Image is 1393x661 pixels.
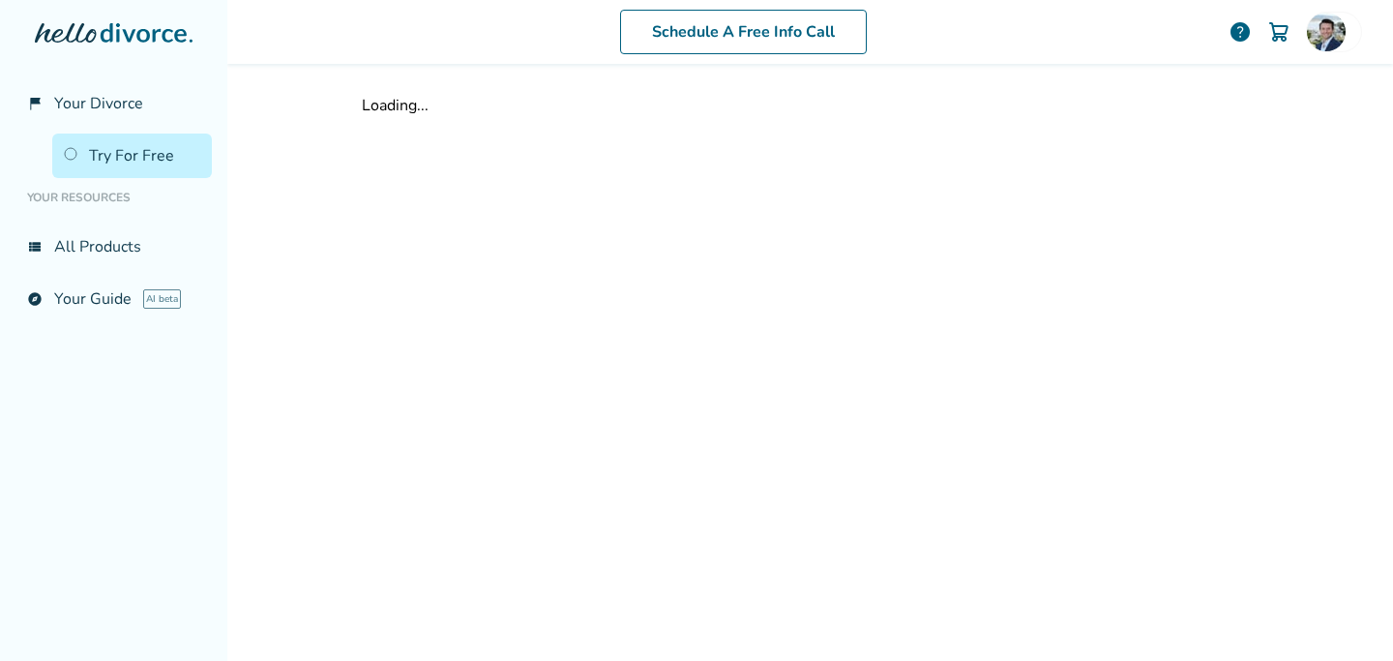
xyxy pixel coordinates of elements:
[620,10,867,54] a: Schedule A Free Info Call
[27,291,43,307] span: explore
[143,289,181,309] span: AI beta
[52,134,212,178] a: Try For Free
[15,225,212,269] a: view_listAll Products
[15,178,212,217] li: Your Resources
[54,93,143,114] span: Your Divorce
[15,81,212,126] a: flag_2Your Divorce
[1307,13,1346,51] img: Ryan Thomason
[362,95,1260,116] div: Loading...
[1267,20,1290,44] img: Cart
[27,239,43,255] span: view_list
[1229,20,1252,44] a: help
[27,96,43,111] span: flag_2
[15,277,212,321] a: exploreYour GuideAI beta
